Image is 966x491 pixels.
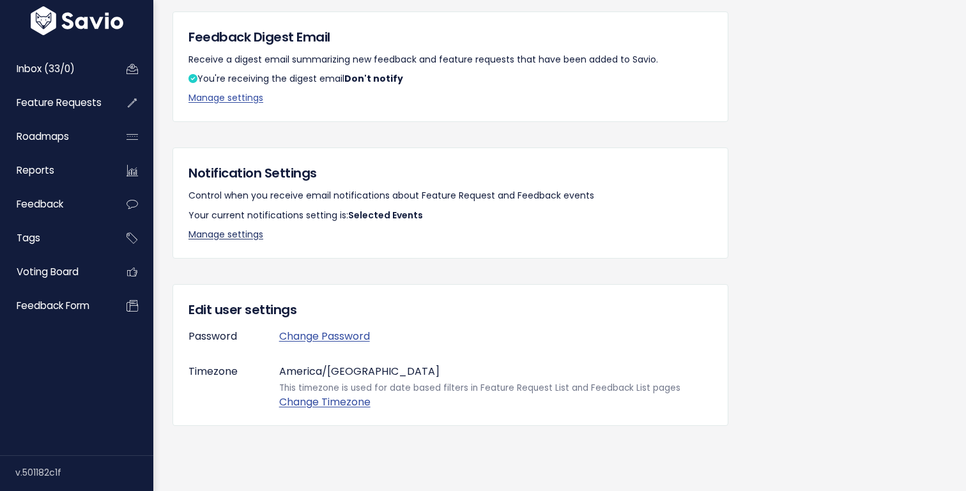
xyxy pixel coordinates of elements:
a: Inbox (33/0) [3,54,106,84]
h5: Edit user settings [188,300,712,319]
a: Manage settings [188,91,263,104]
span: Roadmaps [17,130,69,143]
a: Change Password [279,329,370,344]
p: Control when you receive email notifications about Feature Request and Feedback events [188,188,712,204]
label: Timezone [179,359,270,410]
span: Voting Board [17,265,79,278]
img: logo-white.9d6f32f41409.svg [27,6,126,35]
a: Feedback [3,190,106,219]
a: Reports [3,156,106,185]
a: Tags [3,223,106,253]
span: Feedback [17,197,63,211]
span: Selected Events [348,209,423,222]
label: Password [179,324,270,344]
a: Feature Requests [3,88,106,117]
div: v.501182c1f [15,456,153,489]
a: Roadmaps [3,122,106,151]
strong: Don't notify [344,72,403,85]
p: Your current notifications setting is: [188,208,712,223]
h5: Notification Settings [188,163,712,183]
a: Change Timezone [279,395,371,409]
span: Reports [17,163,54,177]
small: This timezone is used for date based filters in Feature Request List and Feedback List pages [279,382,712,395]
a: Feedback form [3,291,106,321]
span: America/[GEOGRAPHIC_DATA] [279,364,440,379]
span: Inbox (33/0) [17,62,75,75]
a: Voting Board [3,257,106,287]
h5: Feedback Digest Email [188,27,712,47]
span: Feedback form [17,299,89,312]
p: Receive a digest email summarizing new feedback and feature requests that have been added to Savio. [188,52,712,68]
a: Manage settings [188,228,263,241]
p: You're receiving the digest email [188,71,712,87]
span: Tags [17,231,40,245]
span: Feature Requests [17,96,102,109]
